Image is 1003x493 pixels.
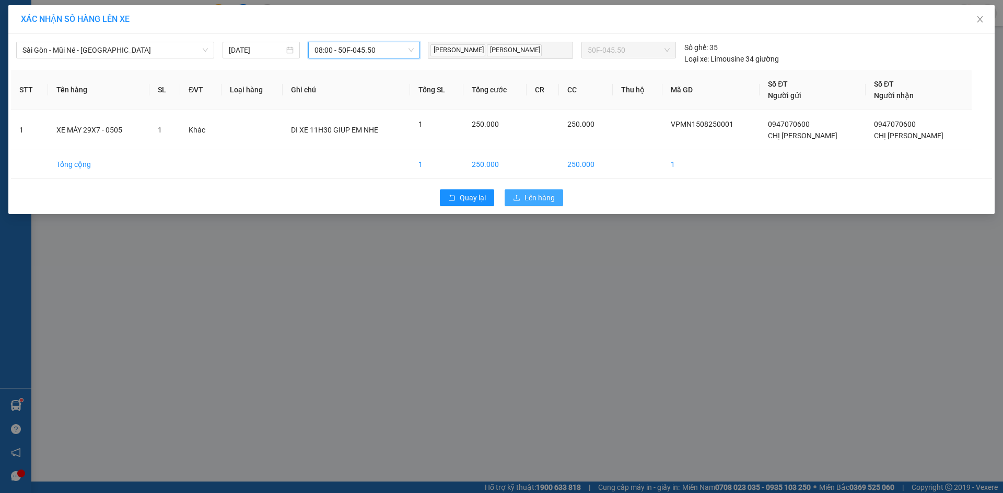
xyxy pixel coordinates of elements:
span: Số ĐT [768,80,788,88]
th: Tên hàng [48,70,149,110]
span: Số ĐT [874,80,894,88]
span: DI XE 11H30 GIUP EM NHE [291,126,378,134]
th: Thu hộ [613,70,662,110]
div: Limousine 34 giường [684,53,779,65]
td: 250.000 [463,150,527,179]
span: Người nhận [874,91,914,100]
span: 250.000 [472,120,499,128]
th: CC [559,70,613,110]
span: CHỊ [PERSON_NAME] [874,131,943,140]
span: 1 [418,120,423,128]
div: 35 [684,42,718,53]
span: [PERSON_NAME] [430,44,485,56]
td: 1 [662,150,760,179]
span: Số ghế: [684,42,708,53]
th: Tổng SL [410,70,463,110]
td: Tổng cộng [48,150,149,179]
button: Close [965,5,995,34]
span: rollback [448,194,456,202]
th: Loại hàng [221,70,283,110]
span: 50F-045.50 [588,42,669,58]
span: Người gửi [768,91,801,100]
td: 250.000 [559,150,613,179]
td: 1 [11,110,48,150]
span: 08:00 - 50F-045.50 [314,42,414,58]
th: CR [527,70,558,110]
span: Sài Gòn - Mũi Né - Nha Trang [22,42,208,58]
th: Mã GD [662,70,760,110]
td: XE MÁY 29X7 - 0505 [48,110,149,150]
th: Tổng cước [463,70,527,110]
span: 1 [158,126,162,134]
span: Loại xe: [684,53,709,65]
th: SL [149,70,180,110]
span: CHỊ [PERSON_NAME] [768,131,837,140]
td: 1 [410,150,463,179]
span: XÁC NHẬN SỐ HÀNG LÊN XE [21,14,130,24]
span: upload [513,194,520,202]
th: ĐVT [180,70,221,110]
button: rollbackQuay lại [440,189,494,206]
span: 0947070600 [874,120,916,128]
span: 0947070600 [768,120,810,128]
span: VPMN1508250001 [671,120,733,128]
span: Quay lại [460,192,486,203]
span: 250.000 [567,120,594,128]
td: Khác [180,110,221,150]
button: uploadLên hàng [505,189,563,206]
span: [PERSON_NAME] [487,44,542,56]
input: 15/08/2025 [229,44,284,56]
span: close [976,15,984,23]
th: Ghi chú [283,70,410,110]
th: STT [11,70,48,110]
span: Lên hàng [524,192,555,203]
